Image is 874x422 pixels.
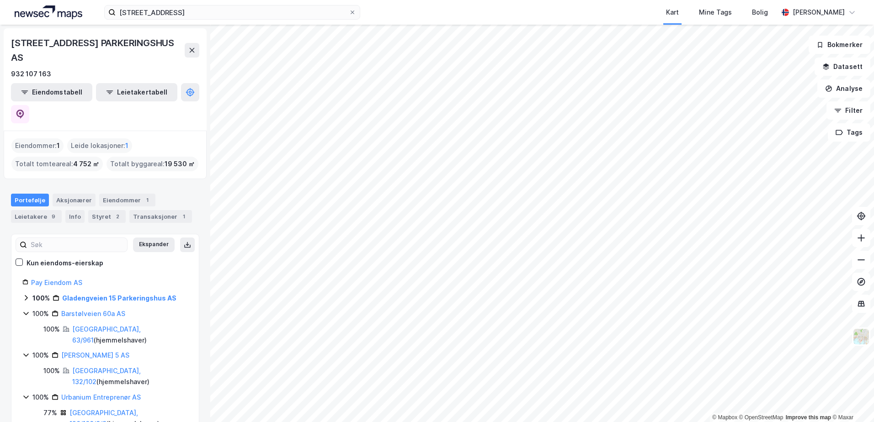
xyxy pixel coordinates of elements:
[15,5,82,19] img: logo.a4113a55bc3d86da70a041830d287a7e.svg
[43,407,57,418] div: 77%
[32,293,50,304] div: 100%
[73,158,99,169] span: 4 752 ㎡
[817,79,870,98] button: Analyse
[72,324,188,346] div: ( hjemmelshaver )
[116,5,349,19] input: Søk på adresse, matrikkel, gårdeiere, leietakere eller personer
[99,194,155,206] div: Eiendommer
[57,140,60,151] span: 1
[129,210,192,223] div: Transaksjoner
[65,210,85,223] div: Info
[11,69,51,79] div: 932 107 163
[72,367,141,385] a: [GEOGRAPHIC_DATA], 132/102
[133,237,175,252] button: Ekspander
[809,36,870,54] button: Bokmerker
[61,351,129,359] a: [PERSON_NAME] 5 AS
[11,157,103,171] div: Totalt tomteareal :
[828,123,870,142] button: Tags
[113,212,122,221] div: 2
[11,36,185,65] div: [STREET_ADDRESS] PARKERINGSHUS AS
[853,328,870,345] img: Z
[143,195,152,205] div: 1
[61,310,125,317] a: Barstølveien 60a AS
[11,83,92,101] button: Eiendomstabell
[752,7,768,18] div: Bolig
[32,308,49,319] div: 100%
[96,83,177,101] button: Leietakertabell
[815,58,870,76] button: Datasett
[786,414,831,421] a: Improve this map
[62,294,176,302] a: Gladengveien 15 Parkeringshus AS
[61,393,141,401] a: Urbanium Entreprenør AS
[72,365,188,387] div: ( hjemmelshaver )
[179,212,188,221] div: 1
[72,325,141,344] a: [GEOGRAPHIC_DATA], 63/961
[43,324,60,335] div: 100%
[11,194,49,206] div: Portefølje
[27,258,103,269] div: Kun eiendoms-eierskap
[27,238,127,252] input: Søk
[739,414,783,421] a: OpenStreetMap
[165,158,195,169] span: 19 530 ㎡
[826,101,870,120] button: Filter
[53,194,96,206] div: Aksjonærer
[699,7,732,18] div: Mine Tags
[32,392,49,403] div: 100%
[31,279,82,286] a: Pay Eiendom AS
[793,7,845,18] div: [PERSON_NAME]
[67,138,132,153] div: Leide lokasjoner :
[49,212,58,221] div: 9
[107,157,198,171] div: Totalt byggareal :
[11,138,64,153] div: Eiendommer :
[11,210,62,223] div: Leietakere
[666,7,679,18] div: Kart
[43,365,60,376] div: 100%
[88,210,126,223] div: Styret
[32,350,49,361] div: 100%
[828,378,874,422] iframe: Chat Widget
[125,140,128,151] span: 1
[712,414,737,421] a: Mapbox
